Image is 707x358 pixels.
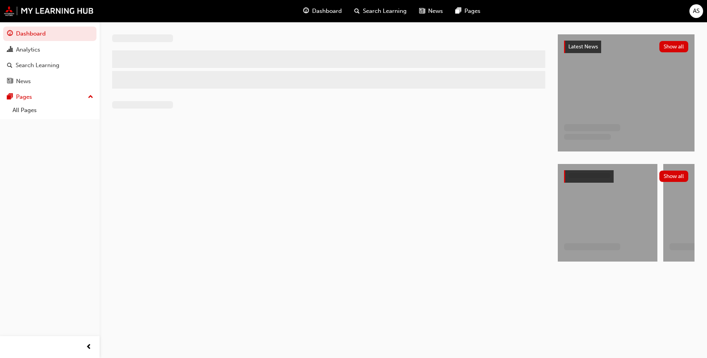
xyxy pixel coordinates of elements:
span: pages-icon [455,6,461,16]
img: mmal [4,6,94,16]
a: guage-iconDashboard [297,3,348,19]
a: pages-iconPages [449,3,487,19]
button: Pages [3,90,96,104]
span: up-icon [88,92,93,102]
a: Search Learning [3,58,96,73]
div: Analytics [16,45,40,54]
a: Show all [564,170,688,183]
button: DashboardAnalyticsSearch LearningNews [3,25,96,90]
span: Dashboard [312,7,342,16]
span: prev-icon [86,342,92,352]
a: search-iconSearch Learning [348,3,413,19]
span: guage-icon [7,30,13,37]
span: News [428,7,443,16]
span: guage-icon [303,6,309,16]
button: Show all [659,41,689,52]
button: AS [689,4,703,18]
a: Dashboard [3,27,96,41]
span: pages-icon [7,94,13,101]
span: news-icon [7,78,13,85]
a: news-iconNews [413,3,449,19]
span: Search Learning [363,7,407,16]
span: news-icon [419,6,425,16]
div: News [16,77,31,86]
a: News [3,74,96,89]
a: Analytics [3,43,96,57]
span: Pages [464,7,480,16]
a: Latest NewsShow all [564,41,688,53]
span: AS [693,7,700,16]
a: All Pages [9,104,96,116]
div: Pages [16,93,32,102]
span: chart-icon [7,46,13,53]
span: search-icon [7,62,12,69]
button: Show all [659,171,689,182]
div: Search Learning [16,61,59,70]
span: search-icon [354,6,360,16]
span: Latest News [568,43,598,50]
